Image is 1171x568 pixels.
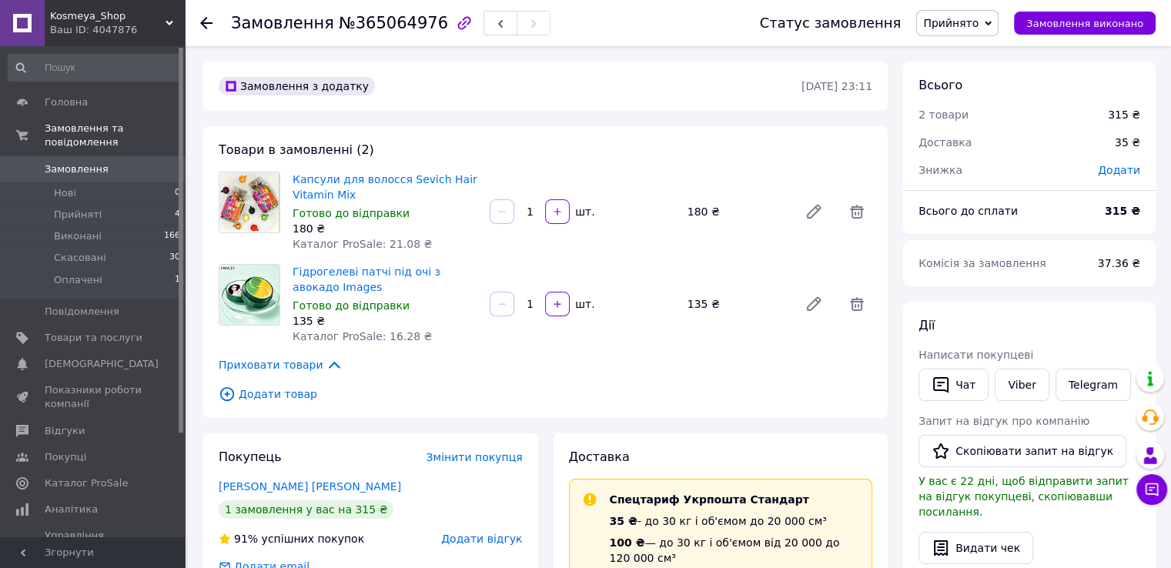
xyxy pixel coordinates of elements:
[1014,12,1156,35] button: Замовлення виконано
[8,54,182,82] input: Пошук
[1136,474,1167,505] button: Чат з покупцем
[610,515,637,527] span: 35 ₴
[801,80,872,92] time: [DATE] 23:11
[293,330,432,342] span: Каталог ProSale: 16.28 ₴
[610,536,645,549] span: 100 ₴
[1098,164,1140,176] span: Додати
[231,14,334,32] span: Замовлення
[54,208,102,222] span: Прийняті
[200,15,212,31] div: Повернутися назад
[339,14,448,32] span: №365064976
[427,451,523,463] span: Змінити покупця
[1026,18,1143,29] span: Замовлення виконано
[219,386,872,403] span: Додати товар
[1105,205,1140,217] b: 315 ₴
[918,78,962,92] span: Всього
[219,449,282,464] span: Покупець
[175,273,180,287] span: 1
[1108,107,1140,122] div: 315 ₴
[45,95,88,109] span: Головна
[923,17,979,29] span: Прийнято
[841,289,872,319] span: Видалити
[293,173,477,201] a: Капсули для волосся Sevich Hair Vitamin Mix
[45,383,142,411] span: Показники роботи компанії
[1098,257,1140,269] span: 37.36 ₴
[45,122,185,149] span: Замовлення та повідомлення
[995,369,1049,401] a: Viber
[918,415,1089,427] span: Запит на відгук про компанію
[50,23,185,37] div: Ваш ID: 4047876
[219,500,393,519] div: 1 замовлення у вас на 315 ₴
[918,205,1018,217] span: Всього до сплати
[45,357,159,371] span: [DEMOGRAPHIC_DATA]
[54,273,102,287] span: Оплачені
[841,196,872,227] span: Видалити
[1056,369,1131,401] a: Telegram
[293,313,477,329] div: 135 ₴
[45,162,109,176] span: Замовлення
[45,476,128,490] span: Каталог ProSale
[164,229,180,243] span: 166
[918,257,1046,269] span: Комісія за замовлення
[293,266,440,293] a: Гідрогелеві патчі під очі з авокадо Images
[54,186,76,200] span: Нові
[175,186,180,200] span: 0
[681,293,792,315] div: 135 ₴
[918,318,935,332] span: Дії
[234,533,258,545] span: 91%
[219,265,279,325] img: Гідрогелеві патчі під очі з авокадо Images
[760,15,902,31] div: Статус замовлення
[681,201,792,222] div: 180 ₴
[219,142,374,157] span: Товари в замовленні (2)
[918,136,972,149] span: Доставка
[45,331,142,345] span: Товари та послуги
[798,196,829,227] a: Редагувати
[571,296,596,312] div: шт.
[219,531,364,546] div: успішних покупок
[45,503,98,516] span: Аналітика
[45,305,119,319] span: Повідомлення
[293,238,432,250] span: Каталог ProSale: 21.08 ₴
[50,9,166,23] span: Kosmeya_Shop
[918,475,1129,518] span: У вас є 22 дні, щоб відправити запит на відгук покупцеві, скопіювавши посилання.
[918,532,1033,564] button: Видати чек
[219,356,343,373] span: Приховати товари
[918,369,989,401] button: Чат
[219,77,375,95] div: Замовлення з додатку
[610,513,860,529] div: - до 30 кг і об'ємом до 20 000 см³
[610,493,809,506] span: Спецтариф Укрпошта Стандарт
[293,207,410,219] span: Готово до відправки
[571,204,596,219] div: шт.
[1106,125,1149,159] div: 35 ₴
[54,229,102,243] span: Виконані
[918,164,962,176] span: Знижка
[918,349,1033,361] span: Написати покупцеві
[54,251,106,265] span: Скасовані
[219,172,279,232] img: Капсули для волосся Sevich Hair Vitamin Mix
[293,299,410,312] span: Готово до відправки
[569,449,630,464] span: Доставка
[169,251,180,265] span: 30
[798,289,829,319] a: Редагувати
[45,424,85,438] span: Відгуки
[219,480,401,493] a: [PERSON_NAME] [PERSON_NAME]
[293,221,477,236] div: 180 ₴
[45,450,86,464] span: Покупці
[175,208,180,222] span: 4
[45,529,142,556] span: Управління сайтом
[441,533,522,545] span: Додати відгук
[918,435,1126,467] button: Скопіювати запит на відгук
[610,535,860,566] div: — до 30 кг і об'ємом від 20 000 до 120 000 см³
[918,109,969,121] span: 2 товари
